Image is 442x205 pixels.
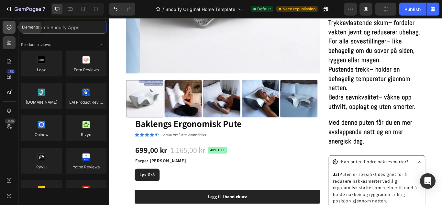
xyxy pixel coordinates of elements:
pre: 40% off [116,150,137,158]
span: Default [257,6,271,12]
span: Toggle open [96,40,106,50]
div: Open Intercom Messenger [420,173,436,189]
p: Med denne puten får du en mer avslappende natt og en mer energisk dag. [256,116,369,149]
input: Search Shopify Apps [21,21,106,34]
button: Publish [399,3,426,16]
p: 7 [42,5,45,13]
div: 699,00 kr [30,147,68,160]
span: Product reviews [21,42,51,48]
legend: Farge: [PERSON_NAME] [30,162,90,171]
img: 175621582368adba0f7a1035072972 [154,72,198,116]
strong: Pustende trekk [256,54,304,64]
div: Publish [404,6,421,13]
p: Kan puten lindre nakkesmerter? [271,164,349,172]
img: 175614054268ac93fecb7ae7959494 [199,72,243,116]
h1: Baklengs Ergonomisk Pute [30,116,246,131]
strong: For alle sovestillinger [256,22,324,32]
span: / [162,6,164,13]
div: 1.165,00 kr [71,147,113,160]
span: Need republishing [282,6,315,12]
button: 7 [3,3,48,16]
div: 450 [6,69,16,74]
p: 2,500+ Verifiserte Anmeldelser [63,133,113,139]
iframe: Design area [109,18,442,205]
span: Lys Grå [35,179,53,186]
span: Shopify Original Home Template [165,6,235,13]
strong: Bedre søvnkvalitet [256,87,314,97]
div: Beta [5,119,16,124]
strong: Ja! [261,179,269,186]
div: Undo/Redo [109,3,135,16]
img: 175614054268ac93fe74b295245079 [109,72,153,116]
